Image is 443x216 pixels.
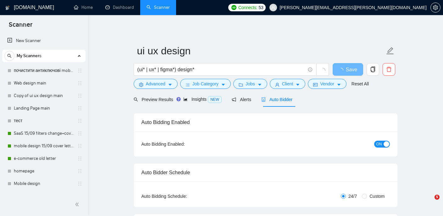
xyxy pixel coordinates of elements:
span: caret-down [296,82,300,87]
span: holder [77,93,82,98]
span: area-chart [183,97,188,101]
button: settingAdvancedcaret-down [134,79,178,89]
a: Landing Page main [14,102,74,115]
div: Tooltip anchor [176,96,181,102]
button: copy [367,63,379,76]
input: Scanner name... [137,43,385,59]
div: Auto Bidding Schedule: [141,193,224,200]
span: Insights [183,97,222,102]
span: search [5,54,14,58]
span: Jobs [246,80,255,87]
span: holder [77,181,82,186]
a: searchScanner [147,5,170,10]
span: double-left [75,201,81,208]
a: New Scanner [7,35,80,47]
button: folderJobscaret-down [233,79,267,89]
span: Scanner [4,20,37,33]
span: Alerts [232,97,251,102]
span: 5 [435,195,440,200]
span: caret-down [257,82,262,87]
a: SaaS 15/09 filters change+cover letter change [14,127,74,140]
a: Web design main [14,77,74,89]
span: edit [386,47,394,55]
span: loading [338,68,346,73]
span: copy [367,67,379,72]
img: logo [5,3,10,13]
span: folder [239,82,243,87]
span: holder [77,106,82,111]
button: idcardVendorcaret-down [308,79,346,89]
span: holder [77,131,82,136]
span: loading [320,68,325,73]
span: Connects: [238,4,257,11]
span: bars [186,82,190,87]
span: holder [77,68,82,73]
a: Web design [14,190,74,202]
span: Save [346,66,357,73]
span: caret-down [168,82,172,87]
a: почистити антиключові mobile design main [14,64,74,77]
button: barsJob Categorycaret-down [180,79,231,89]
span: info-circle [308,67,312,72]
input: Search Freelance Jobs... [137,66,305,73]
a: тест [14,115,74,127]
span: search [134,97,138,102]
div: Auto Bidding Enabled: [141,141,224,148]
span: idcard [313,82,318,87]
a: setting [430,5,440,10]
span: 53 [258,4,263,11]
a: dashboardDashboard [105,5,134,10]
button: delete [383,63,395,76]
button: userClientcaret-down [270,79,306,89]
span: robot [261,97,266,102]
span: delete [383,67,395,72]
a: Mobile design [14,177,74,190]
img: upwork-logo.png [231,5,236,10]
span: Vendor [320,80,334,87]
span: setting [431,5,440,10]
span: holder [77,81,82,86]
span: user [271,5,275,10]
li: New Scanner [2,35,86,47]
span: caret-down [337,82,341,87]
a: Copy of ui ux design main [14,89,74,102]
iframe: Intercom live chat [422,195,437,210]
span: ON [376,141,382,148]
span: setting [139,82,143,87]
a: Reset All [352,80,369,87]
div: Auto Bidder Schedule [141,164,390,181]
a: homepage [14,165,74,177]
button: setting [430,3,440,13]
span: user [275,82,280,87]
span: holder [77,143,82,148]
span: My Scanners [17,50,42,62]
span: holder [77,156,82,161]
a: mobile design 15/09 cover letter another first part [14,140,74,152]
span: holder [77,118,82,123]
span: Advanced [146,80,165,87]
span: caret-down [221,82,225,87]
span: Job Category [192,80,219,87]
span: Client [282,80,293,87]
span: notification [232,97,236,102]
span: Custom [367,193,387,200]
span: Preview Results [134,97,173,102]
span: 24/7 [346,193,359,200]
button: Save [333,63,363,76]
span: NEW [208,96,222,103]
div: Auto Bidding Enabled [141,113,390,131]
span: Auto Bidder [261,97,292,102]
button: search [4,51,14,61]
span: holder [77,169,82,174]
a: e-commerce old letter [14,152,74,165]
a: homeHome [74,5,93,10]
